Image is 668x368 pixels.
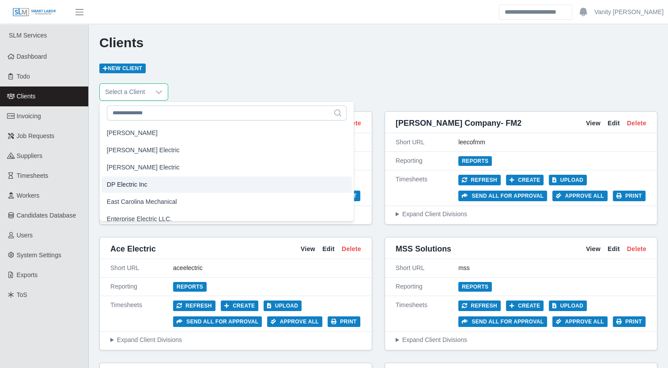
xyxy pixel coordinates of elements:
button: Print [328,316,360,327]
a: Reports [458,156,492,166]
span: [PERSON_NAME] [107,128,158,138]
div: Timesheets [396,175,458,201]
span: Dashboard [17,53,47,60]
span: Todo [17,73,30,80]
button: Refresh [458,175,501,185]
span: [PERSON_NAME] Electric [107,163,180,172]
div: mss [458,263,646,273]
span: Invoicing [17,113,41,120]
a: Delete [627,244,646,254]
li: CS Erickson [102,125,352,141]
a: Reports [173,282,207,292]
div: Timesheets [396,300,458,327]
span: Suppliers [17,152,42,159]
button: Send all for approval [458,191,547,201]
a: View [586,119,600,128]
summary: Expand Client Divisions [110,335,361,345]
li: Dotson Electric [102,159,352,176]
a: New Client [99,64,146,73]
span: SLM Services [9,32,47,39]
div: Short URL [110,263,173,273]
summary: Expand Client Divisions [396,335,646,345]
div: leecofmm [458,138,646,147]
h1: Clients [99,35,657,51]
a: Edit [608,244,620,254]
span: Workers [17,192,40,199]
button: Send all for approval [458,316,547,327]
span: Candidates Database [17,212,76,219]
span: [PERSON_NAME] Electric [107,146,180,155]
span: System Settings [17,252,61,259]
a: Vanity [PERSON_NAME] [594,8,664,17]
li: DP Electric Inc [102,176,352,193]
button: Upload [549,175,587,185]
div: Short URL [396,263,458,273]
button: Create [506,175,544,185]
span: Ace Electric [110,243,156,255]
button: Approve All [552,316,608,327]
summary: Expand Client Divisions [396,210,646,219]
span: Clients [17,93,36,100]
button: Refresh [458,300,501,311]
span: MSS Solutions [396,243,451,255]
span: ToS [17,291,27,298]
a: Edit [608,119,620,128]
div: Reporting [396,282,458,291]
button: Upload [549,300,587,311]
li: Enterprise Electric LLC. [102,211,352,227]
span: Job Requests [17,132,55,139]
li: Dodd Electric [102,142,352,158]
span: Select a Client [100,84,150,100]
button: Upload [264,300,302,311]
span: Timesheets [17,172,49,179]
button: Approve All [267,316,322,327]
button: Print [613,191,645,201]
span: Users [17,232,33,239]
span: Exports [17,271,38,278]
span: East Carolina Mechanical [107,197,177,207]
button: Print [613,316,645,327]
div: Reporting [396,156,458,165]
img: SLM Logo [12,8,57,17]
a: View [301,244,315,254]
div: Timesheets [110,300,173,327]
button: Create [221,300,259,311]
span: DP Electric Inc [107,180,147,189]
a: View [586,244,600,254]
button: Refresh [173,300,215,311]
div: Short URL [396,138,458,147]
div: aceelectric [173,263,361,273]
input: Search [499,4,572,20]
a: Delete [342,244,361,254]
a: Reports [458,282,492,292]
button: Approve All [552,191,608,201]
span: Enterprise Electric LLC. [107,214,172,224]
button: Send all for approval [173,316,262,327]
a: Edit [322,244,335,254]
li: East Carolina Mechanical [102,194,352,210]
button: Create [506,300,544,311]
span: [PERSON_NAME] Company- FM2 [396,117,521,129]
a: Delete [627,119,646,128]
div: Reporting [110,282,173,291]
